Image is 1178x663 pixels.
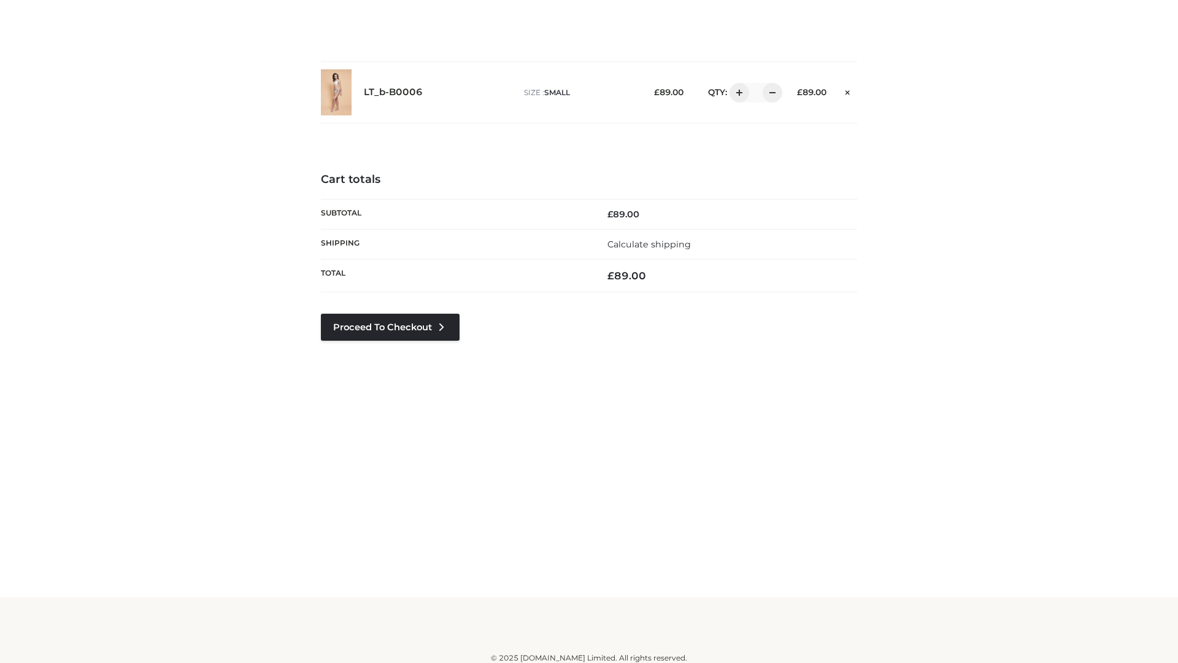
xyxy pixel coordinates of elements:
p: size : [524,87,635,98]
span: £ [607,209,613,220]
span: SMALL [544,88,570,97]
h4: Cart totals [321,173,857,187]
a: Remove this item [839,83,857,99]
a: LT_b-B0006 [364,87,423,98]
th: Shipping [321,229,589,259]
bdi: 89.00 [607,209,639,220]
span: £ [797,87,803,97]
bdi: 89.00 [797,87,826,97]
th: Subtotal [321,199,589,229]
span: £ [654,87,660,97]
bdi: 89.00 [607,269,646,282]
div: QTY: [696,83,778,103]
span: £ [607,269,614,282]
bdi: 89.00 [654,87,683,97]
th: Total [321,260,589,292]
a: Proceed to Checkout [321,314,460,341]
a: Calculate shipping [607,239,691,250]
